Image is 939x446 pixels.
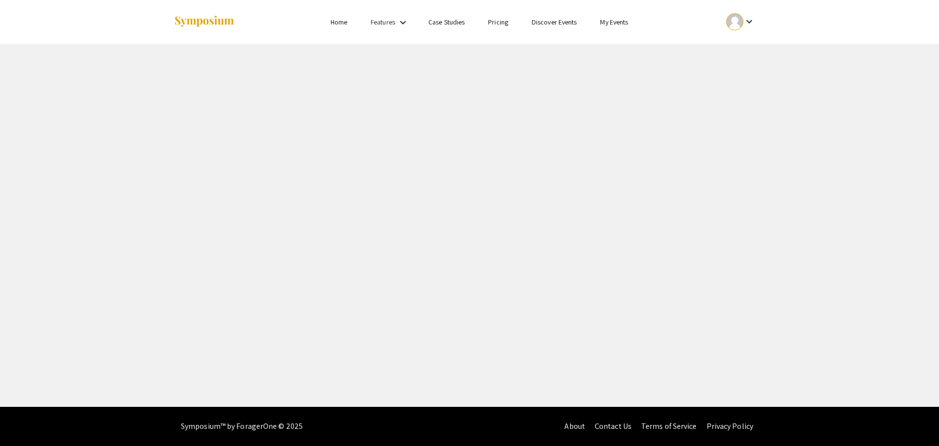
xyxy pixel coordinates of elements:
button: Expand account dropdown [716,11,765,33]
a: Features [371,18,395,26]
a: About [564,421,585,431]
a: Home [331,18,347,26]
a: Discover Events [532,18,577,26]
img: Symposium by ForagerOne [174,15,235,28]
a: My Events [600,18,628,26]
a: Terms of Service [641,421,697,431]
mat-icon: Expand account dropdown [743,16,755,27]
a: Case Studies [428,18,465,26]
a: Privacy Policy [707,421,753,431]
a: Pricing [488,18,508,26]
div: Symposium™ by ForagerOne © 2025 [181,407,303,446]
mat-icon: Expand Features list [397,17,409,28]
a: Contact Us [595,421,631,431]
